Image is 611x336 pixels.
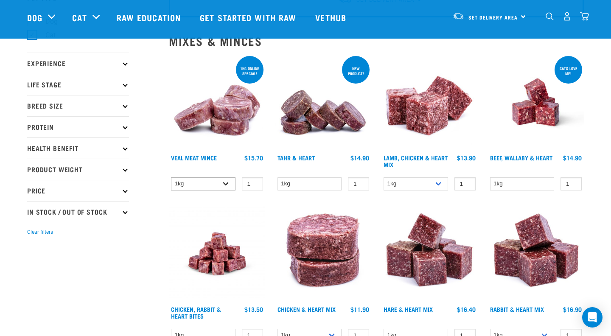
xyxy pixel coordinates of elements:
[350,154,369,161] div: $14.90
[27,180,129,201] p: Price
[381,54,478,151] img: 1124 Lamb Chicken Heart Mix 01
[244,154,263,161] div: $15.70
[191,0,307,34] a: Get started with Raw
[561,177,582,190] input: 1
[488,54,584,151] img: Raw Essentials 2024 July2572 Beef Wallaby Heart
[488,206,584,302] img: 1087 Rabbit Heart Cubes 01
[27,11,42,24] a: Dog
[27,201,129,222] p: In Stock / Out Of Stock
[171,156,217,159] a: Veal Meat Mince
[108,0,191,34] a: Raw Education
[454,177,476,190] input: 1
[457,154,476,161] div: $13.90
[490,156,552,159] a: Beef, Wallaby & Heart
[27,74,129,95] p: Life Stage
[563,12,572,21] img: user.png
[27,137,129,159] p: Health Benefit
[27,95,129,116] p: Breed Size
[350,306,369,313] div: $11.90
[582,307,603,328] div: Open Intercom Messenger
[244,306,263,313] div: $13.50
[169,34,584,48] h2: Mixes & Minces
[563,306,582,313] div: $16.90
[342,62,370,80] div: New product!
[348,177,369,190] input: 1
[27,116,129,137] p: Protein
[384,156,448,166] a: Lamb, Chicken & Heart Mix
[277,308,336,311] a: Chicken & Heart Mix
[563,154,582,161] div: $14.90
[242,177,263,190] input: 1
[27,228,53,236] button: Clear filters
[27,159,129,180] p: Product Weight
[169,54,265,151] img: 1160 Veal Meat Mince Medallions 01
[27,53,129,74] p: Experience
[546,12,554,20] img: home-icon-1@2x.png
[72,11,87,24] a: Cat
[457,306,476,313] div: $16.40
[381,206,478,302] img: Pile Of Cubed Hare Heart For Pets
[277,156,315,159] a: Tahr & Heart
[275,206,372,302] img: Chicken and Heart Medallions
[468,16,518,19] span: Set Delivery Area
[169,206,265,302] img: Chicken Rabbit Heart 1609
[32,30,59,40] label: Cat
[453,12,464,20] img: van-moving.png
[384,308,433,311] a: Hare & Heart Mix
[171,308,221,317] a: Chicken, Rabbit & Heart Bites
[307,0,357,34] a: Vethub
[275,54,372,151] img: 1093 Wallaby Heart Medallions 01
[236,62,263,80] div: 1kg online special!
[580,12,589,21] img: home-icon@2x.png
[490,308,544,311] a: Rabbit & Heart Mix
[555,62,582,80] div: Cats love me!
